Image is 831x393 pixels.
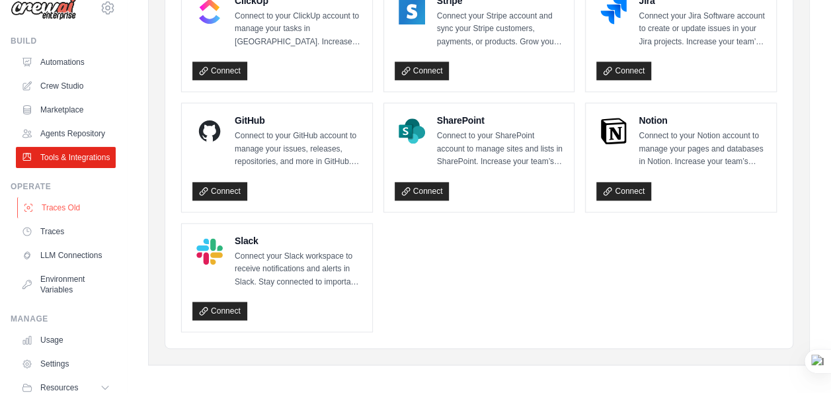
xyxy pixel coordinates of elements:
[639,114,766,127] h4: Notion
[11,181,116,192] div: Operate
[235,250,362,289] p: Connect your Slack workspace to receive notifications and alerts in Slack. Stay connected to impo...
[437,114,564,127] h4: SharePoint
[395,182,450,200] a: Connect
[196,118,223,144] img: GitHub Logo
[196,238,223,265] img: Slack Logo
[399,118,425,144] img: SharePoint Logo
[235,130,362,169] p: Connect to your GitHub account to manage your issues, releases, repositories, and more in GitHub....
[16,329,116,351] a: Usage
[16,245,116,266] a: LLM Connections
[235,114,362,127] h4: GitHub
[16,353,116,374] a: Settings
[235,234,362,247] h4: Slack
[639,130,766,169] p: Connect to your Notion account to manage your pages and databases in Notion. Increase your team’s...
[192,302,247,320] a: Connect
[192,182,247,200] a: Connect
[16,221,116,242] a: Traces
[11,314,116,324] div: Manage
[40,382,78,393] span: Resources
[437,130,564,169] p: Connect to your SharePoint account to manage sites and lists in SharePoint. Increase your team’s ...
[437,10,564,49] p: Connect your Stripe account and sync your Stripe customers, payments, or products. Grow your busi...
[600,118,627,144] img: Notion Logo
[16,123,116,144] a: Agents Repository
[16,75,116,97] a: Crew Studio
[596,62,651,80] a: Connect
[16,99,116,120] a: Marketplace
[235,10,362,49] p: Connect to your ClickUp account to manage your tasks in [GEOGRAPHIC_DATA]. Increase your team’s p...
[11,36,116,46] div: Build
[639,10,766,49] p: Connect your Jira Software account to create or update issues in your Jira projects. Increase you...
[395,62,450,80] a: Connect
[192,62,247,80] a: Connect
[596,182,651,200] a: Connect
[17,197,117,218] a: Traces Old
[16,147,116,168] a: Tools & Integrations
[16,269,116,300] a: Environment Variables
[16,52,116,73] a: Automations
